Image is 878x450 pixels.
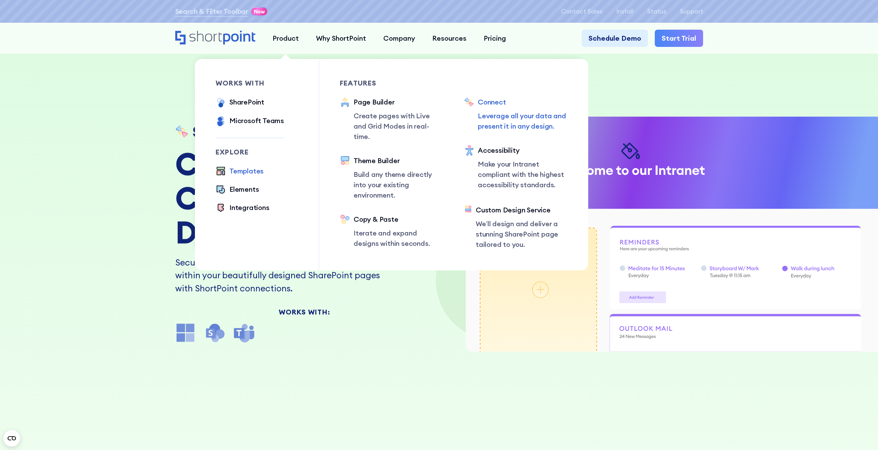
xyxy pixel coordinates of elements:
[175,256,389,295] p: Securely integrate data from any source directly within your beautifully designed SharePoint page...
[193,124,319,140] h1: ShortPoint Connect
[680,8,703,15] a: Support
[582,30,648,47] a: Schedule Demo
[478,97,568,107] div: Connect
[475,30,515,47] a: Pricing
[476,205,568,215] div: Custom Design Service
[647,8,666,15] a: Status
[205,322,225,343] img: SharePoint icon
[234,322,255,343] img: microsoft teams icon
[229,184,259,194] div: Elements
[307,30,375,47] a: Why ShortPoint
[375,30,424,47] a: Company
[432,33,466,43] div: Resources
[464,145,568,191] a: AccessibilityMake your Intranet compliant with the highest accessibility standards.
[216,97,264,109] a: SharePoint
[464,205,568,250] a: Custom Design ServiceWe’ll design and deliver a stunning SharePoint page tailored to you.
[844,417,878,450] iframe: Chat Widget
[478,111,568,131] p: Leverage all your data and present it in any design.
[340,80,443,87] div: Features
[476,219,568,250] p: We’ll design and deliver a stunning SharePoint page tailored to you.
[340,214,443,249] a: Copy & PasteIterate and expand designs within seconds.
[424,30,475,47] a: Resources
[216,149,284,156] div: Explore
[340,156,443,200] a: Theme BuilderBuild any theme directly into your existing environment.
[216,184,259,196] a: Elements
[354,111,443,142] p: Create pages with Live and Grid Modes in real-time.
[229,202,269,213] div: Integrations
[264,30,307,47] a: Product
[354,214,443,224] div: Copy & Paste
[478,159,568,190] p: Make your Intranet compliant with the highest accessibility standards.
[229,97,264,107] div: SharePoint
[175,147,434,249] h2: Connect Dynamic Content From Any Data Source
[229,116,284,126] div: Microsoft Teams
[216,166,264,177] a: Templates
[175,322,196,343] img: microsoft office icon
[354,97,443,107] div: Page Builder
[354,169,443,200] p: Build any theme directly into your existing environment.
[478,145,568,156] div: Accessibility
[316,33,366,43] div: Why ShortPoint
[175,6,248,17] a: Search & Filter Toolbar
[175,31,256,46] a: Home
[3,430,20,447] button: Open CMP widget
[340,97,443,142] a: Page BuilderCreate pages with Live and Grid Modes in real-time.
[273,33,299,43] div: Product
[464,97,568,131] a: ConnectLeverage all your data and present it in any design.
[354,228,443,249] p: Iterate and expand designs within seconds.
[216,80,284,87] div: works with
[216,116,284,127] a: Microsoft Teams
[383,33,415,43] div: Company
[354,156,443,166] div: Theme Builder
[216,202,269,214] a: Integrations
[484,33,506,43] div: Pricing
[561,8,602,15] a: Contact Sales
[229,166,264,176] div: Templates
[175,309,434,316] div: Works With:
[616,8,633,15] a: Install
[655,30,703,47] a: Start Trial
